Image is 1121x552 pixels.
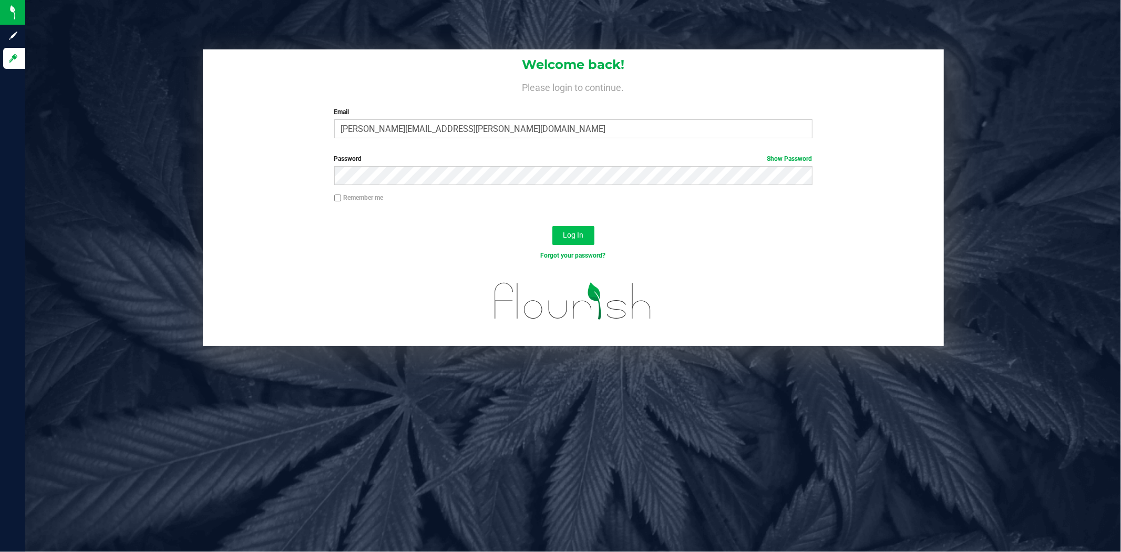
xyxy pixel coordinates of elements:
[563,231,583,239] span: Log In
[480,271,666,331] img: flourish_logo.svg
[552,226,594,245] button: Log In
[334,193,384,202] label: Remember me
[334,107,813,117] label: Email
[8,30,18,41] inline-svg: Sign up
[541,252,606,259] a: Forgot your password?
[334,155,362,162] span: Password
[767,155,813,162] a: Show Password
[334,195,342,202] input: Remember me
[8,53,18,64] inline-svg: Log in
[203,58,944,71] h1: Welcome back!
[203,80,944,93] h4: Please login to continue.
